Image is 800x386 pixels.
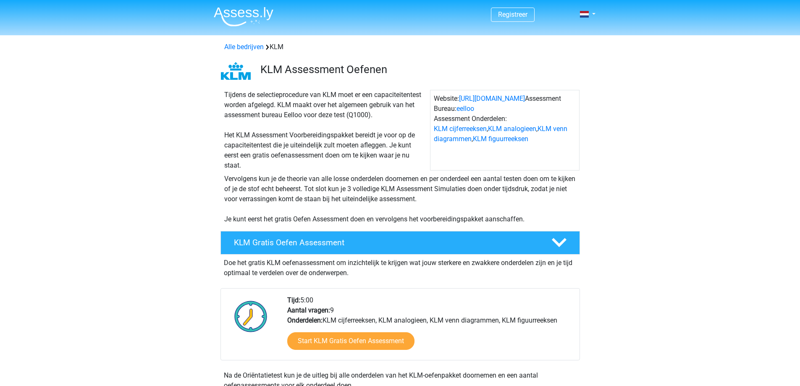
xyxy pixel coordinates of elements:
[456,105,474,113] a: eelloo
[434,125,567,143] a: KLM venn diagrammen
[488,125,536,133] a: KLM analogieen
[224,43,264,51] a: Alle bedrijven
[430,90,580,171] div: Website: Assessment Bureau: Assessment Onderdelen: , , ,
[473,135,528,143] a: KLM figuurreeksen
[498,11,527,18] a: Registreer
[287,332,414,350] a: Start KLM Gratis Oefen Assessment
[281,295,579,360] div: 5:00 9 KLM cijferreeksen, KLM analogieen, KLM venn diagrammen, KLM figuurreeksen
[220,255,580,278] div: Doe het gratis KLM oefenassessment om inzichtelijk te krijgen wat jouw sterkere en zwakkere onder...
[221,174,580,224] div: Vervolgens kun je de theorie van alle losse onderdelen doornemen en per onderdeel een aantal test...
[221,90,430,171] div: Tijdens de selectieprocedure van KLM moet er een capaciteitentest worden afgelegd. KLM maakt over...
[287,316,323,324] b: Onderdelen:
[287,306,330,314] b: Aantal vragen:
[221,42,580,52] div: KLM
[217,231,583,255] a: KLM Gratis Oefen Assessment
[214,7,273,26] img: Assessly
[434,125,487,133] a: KLM cijferreeksen
[234,238,538,247] h4: KLM Gratis Oefen Assessment
[459,95,525,102] a: [URL][DOMAIN_NAME]
[260,63,573,76] h3: KLM Assessment Oefenen
[230,295,272,337] img: Klok
[287,296,300,304] b: Tijd:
